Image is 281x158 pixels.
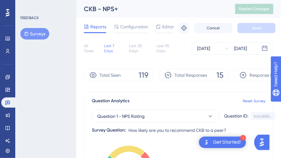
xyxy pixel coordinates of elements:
span: Total Responses [175,71,207,79]
span: Need Help? [15,2,40,9]
span: Save [252,25,261,31]
div: FEEDBACK [20,15,39,20]
span: Configuration [120,23,148,31]
span: Response Rate [250,71,280,79]
div: [DATE] [234,45,247,52]
div: [DATE] [197,45,210,52]
span: Question 1 - NPS Rating [97,112,145,120]
iframe: UserGuiding AI Assistant Launcher [254,133,273,152]
div: Get Started! [213,139,241,146]
button: Question 1 - NPS Rating [92,110,219,123]
div: fe2a3650... [254,114,273,119]
button: Cancel [194,23,232,33]
span: Publish Changes [239,6,270,11]
div: All Times [84,43,99,54]
div: Last 7 Days [104,43,124,54]
div: Open Get Started! checklist, remaining modules: 1 [199,137,246,148]
span: 15 [216,70,223,80]
a: Reset Survey [243,98,265,104]
span: Cancel [207,25,220,31]
div: Last 90 Days [157,43,179,54]
div: Last 30 Days [129,43,152,54]
div: Survey Question: [92,126,126,134]
div: Question ID: [224,112,248,120]
span: How likely are you to recommend CKB to a peer? [128,126,226,134]
span: Total Seen [99,71,121,79]
img: launcher-image-alternative-text [203,139,210,146]
div: CKB - NPS+ [84,4,219,13]
button: Surveys [20,28,49,39]
span: Reports [90,23,106,31]
button: Publish Changes [235,4,273,14]
span: Question Analytics [92,97,129,105]
div: 1 [240,135,246,141]
button: Save [237,23,276,33]
span: Editor [162,23,174,31]
span: 119 [139,70,148,80]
